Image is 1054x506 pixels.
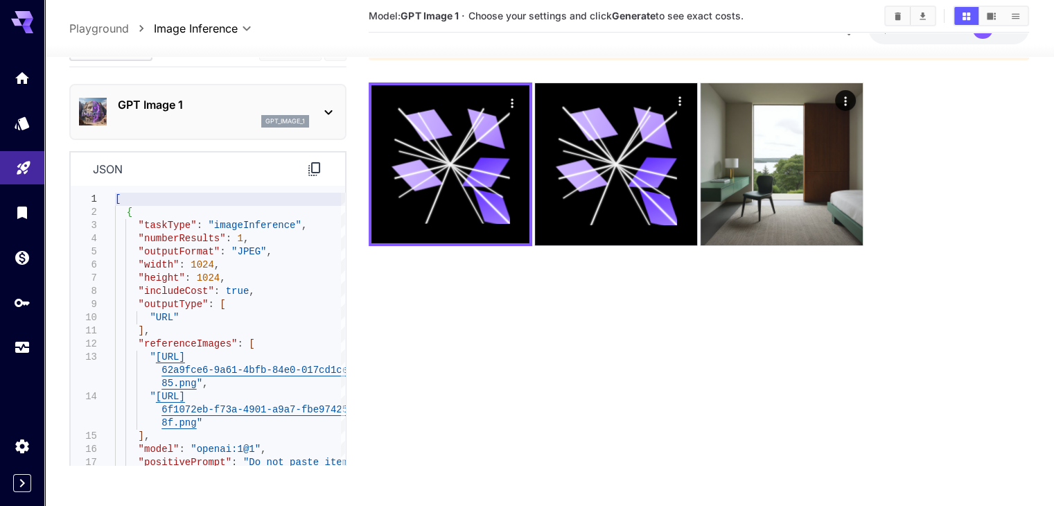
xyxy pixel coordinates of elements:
span: : [226,233,231,244]
div: 10 [71,311,97,324]
span: , [144,325,150,336]
span: 85.png [162,378,197,389]
span: [ [249,338,255,349]
div: 5 [71,245,97,259]
b: GPT Image 1 [401,10,458,21]
span: : [197,220,202,231]
span: 62a9fce6-9a61-4bfb-84e0-017cd1cea4 [162,365,360,376]
span: , [202,378,208,389]
div: 4 [71,232,97,245]
span: : [214,286,220,297]
span: 1024 [191,259,215,270]
span: "imageInference" [209,220,301,231]
span: [ [220,299,226,310]
button: Download All [911,7,935,25]
span: : [179,444,185,455]
div: 13 [71,351,97,364]
img: Z [701,83,863,245]
span: 1024 [197,272,220,283]
span: ] [139,430,144,442]
div: Library [14,204,30,221]
span: , [243,233,249,244]
span: " [150,391,156,402]
div: 3 [71,219,97,232]
span: : [231,457,237,468]
span: : [179,259,185,270]
span: 6f1072eb-f73a-4901-a9a7-fbe974259f [162,404,360,415]
span: { [127,207,132,218]
span: [URL] [156,391,185,402]
span: : [185,272,191,283]
span: " [150,351,156,363]
nav: breadcrumb [69,20,154,37]
button: Show images in video view [979,7,1003,25]
p: json [93,161,123,177]
span: "includeCost" [139,286,214,297]
span: "numberResults" [139,233,226,244]
span: "outputType" [139,299,209,310]
span: [ [115,193,121,204]
span: "JPEG" [231,246,266,257]
b: Generate [612,10,656,21]
button: Show images in grid view [954,7,978,25]
div: GPT Image 1gpt_image_1 [79,91,337,133]
span: , [144,430,150,442]
span: "width" [139,259,179,270]
span: " [197,378,202,389]
div: Playground [15,155,32,172]
span: Image Inference [154,20,238,37]
button: Clear Images [886,7,910,25]
span: "outputFormat" [139,246,220,257]
div: Show images in grid viewShow images in video viewShow images in list view [953,6,1029,26]
div: 15 [71,430,97,443]
span: "model" [139,444,179,455]
button: Expand sidebar [13,474,31,492]
div: Models [14,114,30,132]
span: : [238,338,243,349]
span: : [220,246,226,257]
div: Actions [669,90,690,111]
div: Home [14,69,30,87]
p: · [462,8,465,24]
div: 14 [71,390,97,403]
div: 17 [71,456,97,469]
span: "height" [139,272,185,283]
span: "Do not paste items [243,457,354,468]
span: , [220,272,226,283]
span: " [197,417,202,428]
div: API Keys [14,294,30,311]
p: gpt_image_1 [265,116,305,126]
div: Usage [14,334,30,351]
span: "taskType" [139,220,197,231]
div: 7 [71,272,97,285]
div: Settings [14,437,30,455]
span: , [301,220,307,231]
span: , [214,259,220,270]
span: true [226,286,249,297]
div: 1 [71,193,97,206]
div: 9 [71,298,97,311]
span: : [209,299,214,310]
div: Actions [502,92,522,113]
span: [URL] [156,351,185,363]
span: , [261,444,266,455]
span: 1 [238,233,243,244]
a: Playground [69,20,129,37]
span: , [267,246,272,257]
span: , [249,286,255,297]
div: 6 [71,259,97,272]
span: ] [139,325,144,336]
span: 8f.png [162,417,197,428]
div: Actions [835,90,856,111]
div: 2 [71,206,97,219]
p: GPT Image 1 [118,96,309,113]
span: "referenceImages" [139,338,238,349]
div: 8 [71,285,97,298]
button: Show images in list view [1003,7,1028,25]
span: credits left [913,23,961,35]
div: Clear ImagesDownload All [884,6,936,26]
div: 12 [71,338,97,351]
span: "URL" [150,312,179,323]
